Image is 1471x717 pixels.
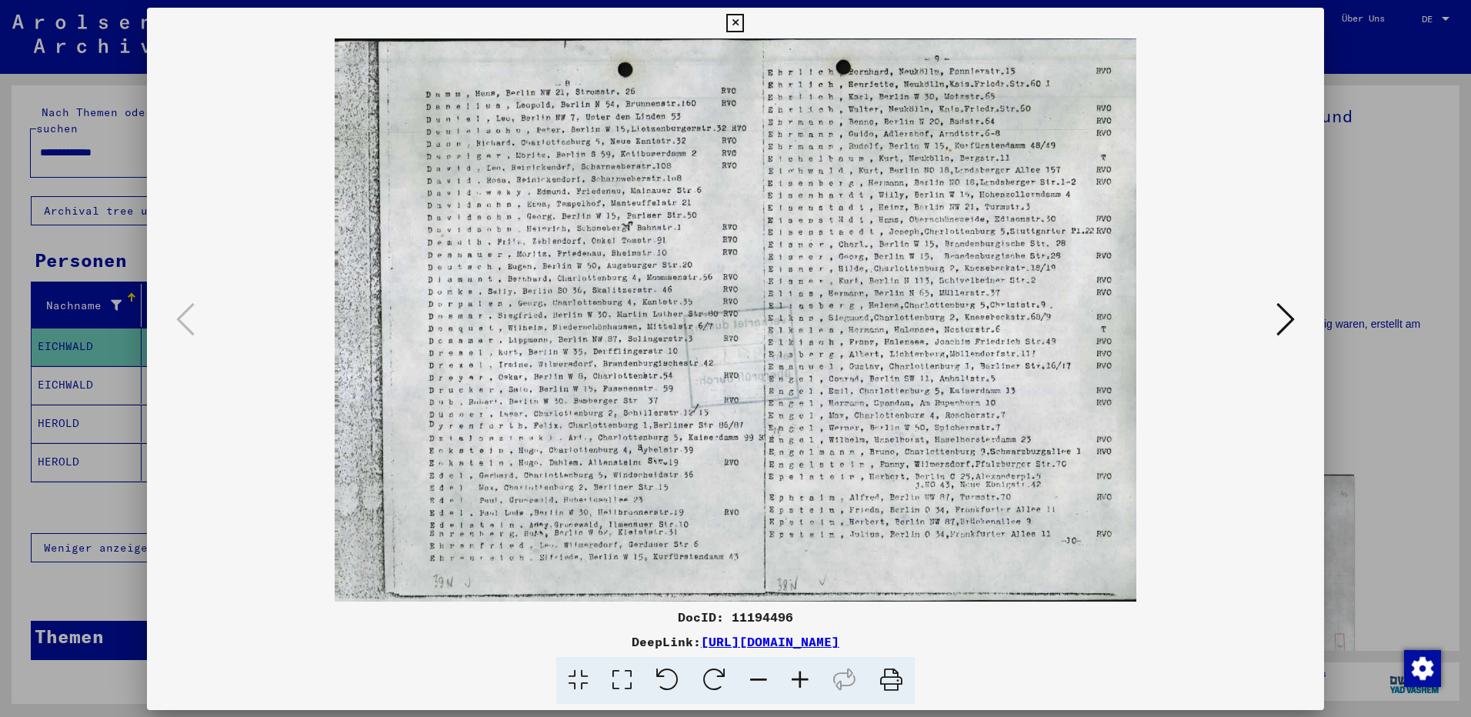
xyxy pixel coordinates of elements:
[1404,650,1441,687] img: Zustimmung ändern
[1403,649,1440,686] div: Zustimmung ändern
[701,634,839,649] a: [URL][DOMAIN_NAME]
[147,632,1324,651] div: DeepLink:
[199,38,1272,602] img: 001.jpg
[147,608,1324,626] div: DocID: 11194496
